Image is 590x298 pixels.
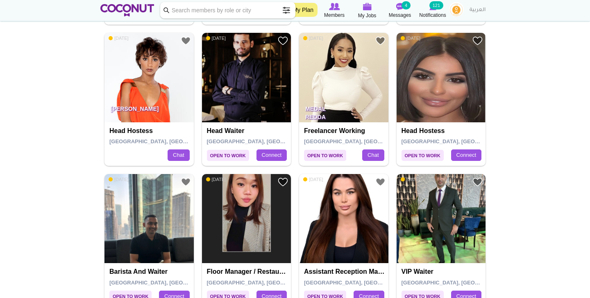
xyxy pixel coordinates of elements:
a: Add to Favourites [375,177,386,187]
a: My Plan [288,3,318,17]
a: Connect [256,149,287,161]
span: My Jobs [358,11,377,20]
span: [GEOGRAPHIC_DATA], [GEOGRAPHIC_DATA] [402,280,518,286]
a: Add to Favourites [181,36,191,46]
span: [DATE] [303,177,323,182]
span: [GEOGRAPHIC_DATA], [GEOGRAPHIC_DATA] [109,280,226,286]
span: [DATE] [206,35,226,41]
a: Add to Favourites [181,177,191,187]
span: [DATE] [206,177,226,182]
a: Add to Favourites [472,36,483,46]
span: Messages [389,11,411,19]
span: Open to Work [304,150,346,161]
h4: Head Waiter [207,127,288,135]
h4: Head Hostess [402,127,483,135]
img: Notifications [429,3,436,10]
a: Chat [362,149,384,161]
span: Open to Work [402,150,444,161]
h4: VIP waiter [402,268,483,275]
span: [GEOGRAPHIC_DATA], [GEOGRAPHIC_DATA] [207,138,324,144]
p: [PERSON_NAME] [104,99,194,122]
h4: Barista and waiter [109,268,191,275]
span: [DATE] [401,35,421,41]
small: 121 [429,1,443,9]
span: [GEOGRAPHIC_DATA], [GEOGRAPHIC_DATA] [304,280,421,286]
span: Notifications [419,11,446,19]
input: Search members by role or city [160,2,295,18]
img: My Jobs [363,3,372,10]
span: [DATE] [401,177,421,182]
span: Members [324,11,345,19]
h4: Floor Manager / Restaurant Supervisor [207,268,288,275]
span: [GEOGRAPHIC_DATA], [GEOGRAPHIC_DATA] [402,138,518,144]
h4: Head Hostess [109,127,191,135]
a: My Jobs My Jobs [351,2,383,20]
span: [GEOGRAPHIC_DATA], [GEOGRAPHIC_DATA] [207,280,324,286]
img: Messages [396,3,404,10]
a: Add to Favourites [472,177,483,187]
img: Browse Members [329,3,340,10]
a: Browse Members Members [318,2,351,19]
span: [DATE] [303,35,323,41]
h4: Assistant reception manager [304,268,386,275]
span: [DATE] [109,177,129,182]
p: Medal Redda [299,99,388,122]
span: [DATE] [109,35,129,41]
span: Open to Work [207,150,249,161]
img: Home [100,4,154,16]
a: Notifications Notifications 121 [416,2,449,19]
span: [GEOGRAPHIC_DATA], [GEOGRAPHIC_DATA] [304,138,421,144]
a: Add to Favourites [278,36,288,46]
small: 4 [402,1,411,9]
span: [GEOGRAPHIC_DATA], [GEOGRAPHIC_DATA] [109,138,226,144]
a: Connect [451,149,481,161]
a: Messages Messages 4 [383,2,416,19]
h4: Freelancer working [304,127,386,135]
a: Add to Favourites [375,36,386,46]
a: Add to Favourites [278,177,288,187]
a: العربية [465,2,490,18]
a: Chat [168,149,189,161]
